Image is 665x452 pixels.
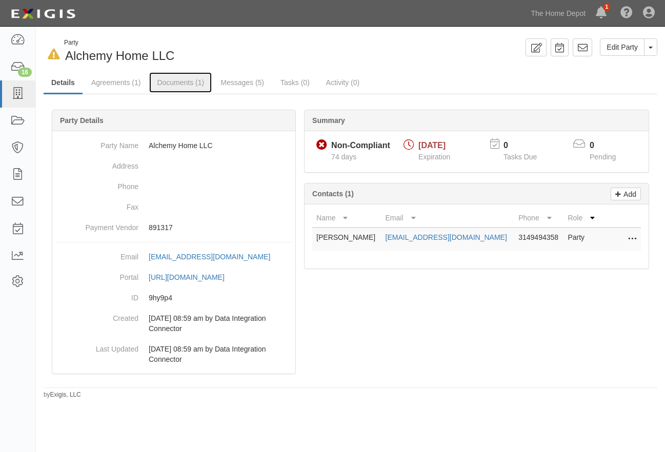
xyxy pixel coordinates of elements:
[60,116,104,125] b: Party Details
[149,222,291,233] p: 891317
[621,188,636,200] p: Add
[503,153,537,161] span: Tasks Due
[331,153,356,161] span: Since 07/04/2025
[318,72,367,93] a: Activity (0)
[386,233,507,241] a: [EMAIL_ADDRESS][DOMAIN_NAME]
[563,209,600,228] th: Role
[56,246,138,262] dt: Email
[563,228,600,251] td: Party
[56,135,138,151] dt: Party Name
[514,209,563,228] th: Phone
[514,228,563,251] td: 3149494358
[600,38,644,56] a: Edit Party
[56,176,138,192] dt: Phone
[312,190,354,198] b: Contacts (1)
[44,391,81,399] small: by
[56,217,138,233] dt: Payment Vendor
[149,252,270,262] div: [EMAIL_ADDRESS][DOMAIN_NAME]
[56,287,138,303] dt: ID
[611,188,641,200] a: Add
[149,273,236,281] a: [URL][DOMAIN_NAME]
[149,72,212,93] a: Documents (1)
[590,153,616,161] span: Pending
[64,38,174,47] div: Party
[56,308,291,339] dd: 07/03/2024 08:59 am by Data Integration Connector
[56,135,291,156] dd: Alchemy Home LLC
[418,141,446,150] span: [DATE]
[316,140,327,151] i: Non-Compliant
[56,308,138,323] dt: Created
[65,49,174,63] span: Alchemy Home LLC
[56,197,138,212] dt: Fax
[56,339,291,369] dd: 07/03/2024 08:59 am by Data Integration Connector
[312,228,381,251] td: [PERSON_NAME]
[44,72,83,94] a: Details
[590,140,629,152] p: 0
[331,140,390,152] div: Non-Compliant
[526,3,591,24] a: The Home Depot
[312,116,345,125] b: Summary
[381,209,515,228] th: Email
[56,339,138,354] dt: Last Updated
[56,156,138,171] dt: Address
[8,5,78,23] img: logo-5460c22ac91f19d4615b14bd174203de0afe785f0fc80cf4dbbc73dc1793850b.png
[273,72,317,93] a: Tasks (0)
[56,267,138,282] dt: Portal
[418,153,450,161] span: Expiration
[149,253,281,261] a: [EMAIL_ADDRESS][DOMAIN_NAME]
[48,49,60,60] i: In Default since 07/25/2025
[56,287,291,308] dd: 9hy9p4
[312,209,381,228] th: Name
[84,72,148,93] a: Agreements (1)
[50,391,81,398] a: Exigis, LLC
[620,7,633,19] i: Help Center - Complianz
[44,38,343,65] div: Alchemy Home LLC
[503,140,550,152] p: 0
[213,72,272,93] a: Messages (5)
[18,68,32,77] div: 16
